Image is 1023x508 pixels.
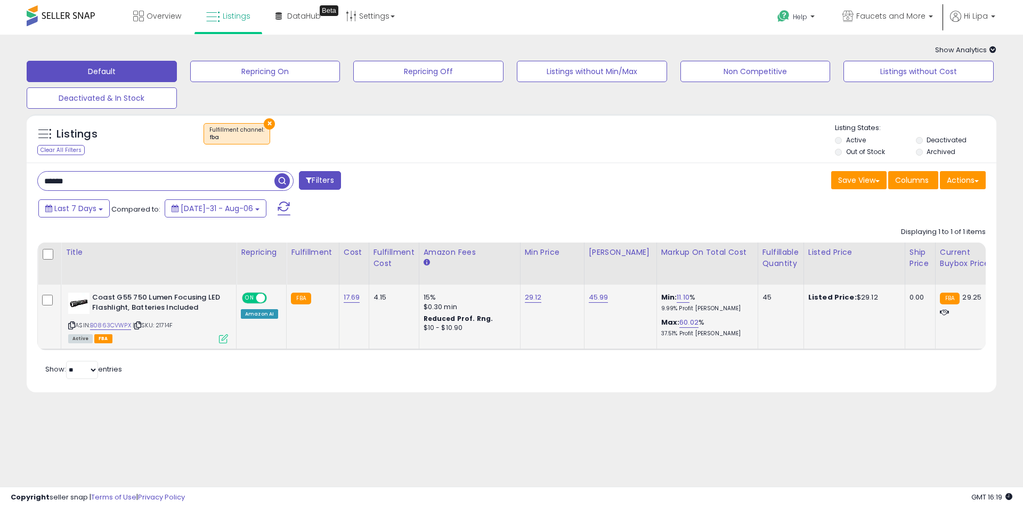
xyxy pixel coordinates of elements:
div: Repricing [241,247,282,258]
div: Fulfillment [291,247,334,258]
span: Show: entries [45,364,122,374]
button: Columns [888,171,938,189]
div: 0.00 [910,293,927,302]
div: 15% [424,293,512,302]
small: FBA [940,293,960,304]
div: Current Buybox Price [940,247,995,269]
button: Actions [940,171,986,189]
label: Deactivated [927,135,967,144]
button: Filters [299,171,340,190]
div: Clear All Filters [37,145,85,155]
small: Amazon Fees. [424,258,430,268]
span: Listings [223,11,250,21]
div: Amazon AI [241,309,278,319]
div: fba [209,134,264,141]
span: Overview [147,11,181,21]
h5: Listings [56,127,98,142]
button: Repricing On [190,61,340,82]
button: × [264,118,275,130]
img: 31MvLwBvwsL._SL40_.jpg [68,293,90,314]
p: 37.51% Profit [PERSON_NAME] [661,330,750,337]
div: Ship Price [910,247,931,269]
span: OFF [265,294,282,303]
a: B0863CVWPX [90,321,131,330]
div: Cost [344,247,364,258]
a: Help [769,2,825,35]
div: Title [66,247,232,258]
b: Max: [661,317,680,327]
span: ON [243,294,256,303]
div: 4.15 [374,293,411,302]
p: 9.99% Profit [PERSON_NAME] [661,305,750,312]
div: $29.12 [808,293,897,302]
th: The percentage added to the cost of goods (COGS) that forms the calculator for Min & Max prices. [656,243,758,285]
div: $10 - $10.90 [424,324,512,333]
a: 29.12 [525,292,542,303]
div: Displaying 1 to 1 of 1 items [901,227,986,237]
small: FBA [291,293,311,304]
button: Default [27,61,177,82]
span: Last 7 Days [54,203,96,214]
a: Hi Lipa [950,11,995,35]
span: Help [793,12,807,21]
button: Repricing Off [353,61,504,82]
a: 45.99 [589,292,608,303]
button: Save View [831,171,887,189]
label: Active [846,135,866,144]
label: Archived [927,147,955,156]
span: All listings currently available for purchase on Amazon [68,334,93,343]
a: 60.02 [679,317,699,328]
button: Listings without Min/Max [517,61,667,82]
div: Fulfillable Quantity [762,247,799,269]
div: Fulfillment Cost [374,247,415,269]
span: Columns [895,175,929,186]
span: Hi Lipa [964,11,988,21]
div: 45 [762,293,795,302]
b: Reduced Prof. Rng. [424,314,493,323]
button: [DATE]-31 - Aug-06 [165,199,266,217]
span: Faucets and More [856,11,925,21]
div: [PERSON_NAME] [589,247,652,258]
b: Listed Price: [808,292,857,302]
span: 29.25 [962,292,981,302]
span: DataHub [287,11,321,21]
div: ASIN: [68,293,228,342]
span: | SKU: 21714F [133,321,173,329]
div: Markup on Total Cost [661,247,753,258]
button: Non Competitive [680,61,831,82]
span: [DATE]-31 - Aug-06 [181,203,253,214]
span: FBA [94,334,112,343]
button: Last 7 Days [38,199,110,217]
div: Amazon Fees [424,247,516,258]
button: Listings without Cost [843,61,994,82]
span: Show Analytics [935,45,996,55]
p: Listing States: [835,123,996,133]
i: Get Help [777,10,790,23]
a: 11.10 [677,292,689,303]
a: 17.69 [344,292,360,303]
div: Listed Price [808,247,900,258]
div: % [661,318,750,337]
div: Tooltip anchor [320,5,338,16]
button: Deactivated & In Stock [27,87,177,109]
span: Fulfillment channel : [209,126,264,142]
span: Compared to: [111,204,160,214]
div: $0.30 min [424,302,512,312]
b: Min: [661,292,677,302]
div: % [661,293,750,312]
b: Coast G55 750 Lumen Focusing LED Flashlight, Batteries Included [92,293,222,315]
label: Out of Stock [846,147,885,156]
div: Min Price [525,247,580,258]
